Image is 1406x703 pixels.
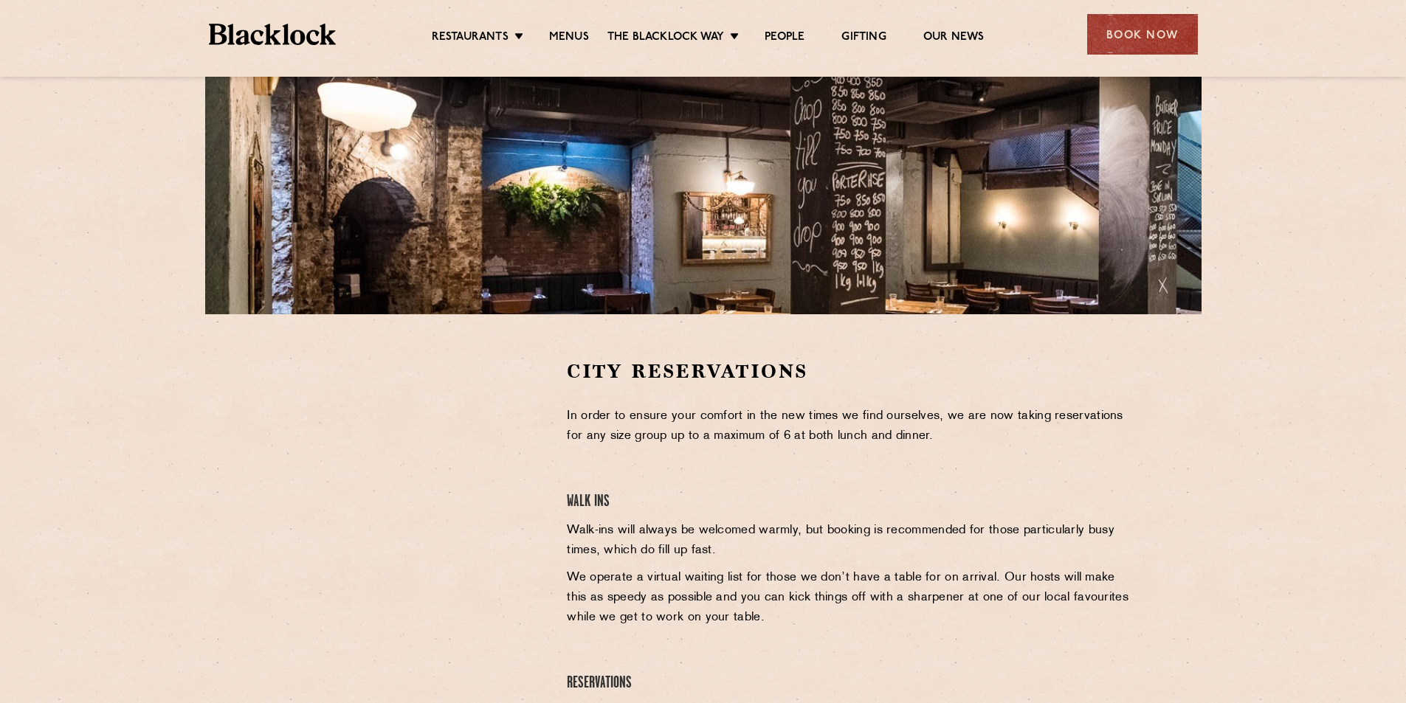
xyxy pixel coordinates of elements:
p: We operate a virtual waiting list for those we don’t have a table for on arrival. Our hosts will ... [567,568,1133,628]
a: Restaurants [432,30,509,46]
a: People [765,30,804,46]
h4: Walk Ins [567,492,1133,512]
img: BL_Textured_Logo-footer-cropped.svg [209,24,337,45]
iframe: OpenTable make booking widget [326,359,492,581]
p: Walk-ins will always be welcomed warmly, but booking is recommended for those particularly busy t... [567,521,1133,561]
h4: Reservations [567,673,1133,693]
p: In order to ensure your comfort in the new times we find ourselves, we are now taking reservation... [567,406,1133,446]
a: Gifting [841,30,886,46]
a: The Blacklock Way [607,30,724,46]
h2: City Reservations [567,359,1133,384]
a: Our News [923,30,985,46]
div: Book Now [1087,14,1198,55]
a: Menus [549,30,589,46]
